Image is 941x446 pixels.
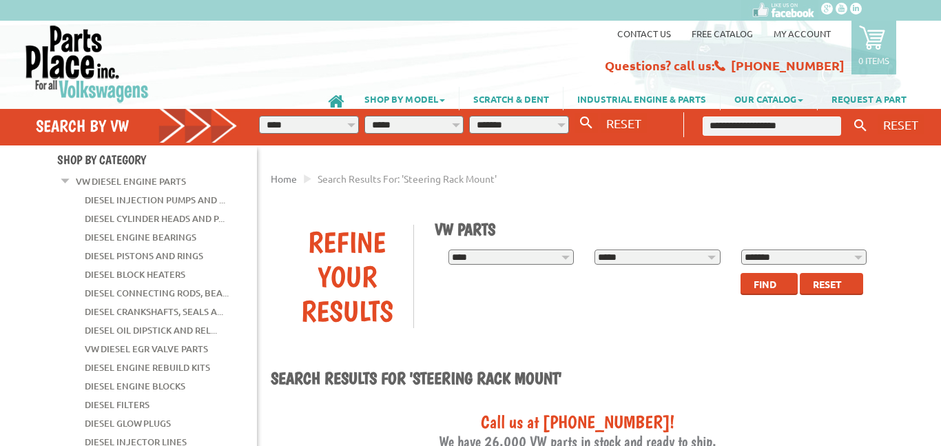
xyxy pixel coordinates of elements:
button: Find [741,273,798,295]
button: RESET [601,113,647,133]
a: Diesel Engine Rebuild Kits [85,358,210,376]
span: Reset [813,278,842,290]
a: Diesel Connecting Rods, Bea... [85,284,229,302]
h1: VW Parts [435,219,874,239]
a: INDUSTRIAL ENGINE & PARTS [563,87,720,110]
span: Find [754,278,776,290]
a: Diesel Engine Bearings [85,228,196,246]
a: Free Catalog [692,28,753,39]
a: VW Diesel EGR Valve Parts [85,340,208,358]
button: RESET [878,114,924,134]
a: Diesel Glow Plugs [85,414,171,432]
a: My Account [774,28,831,39]
a: Diesel Injection Pumps and ... [85,191,225,209]
a: Diesel Cylinder Heads and P... [85,210,225,227]
span: Call us at [PHONE_NUMBER]! [481,411,674,432]
a: Diesel Filters [85,396,149,414]
a: Home [271,172,297,185]
span: RESET [883,117,918,132]
button: Keyword Search [850,114,871,137]
p: 0 items [858,54,889,66]
a: OUR CATALOG [721,87,817,110]
a: SCRATCH & DENT [459,87,563,110]
button: Reset [800,273,863,295]
a: REQUEST A PART [818,87,920,110]
a: VW Diesel Engine Parts [76,172,186,190]
a: Diesel Engine Blocks [85,377,185,395]
a: 0 items [851,21,896,74]
a: Contact us [617,28,671,39]
img: Parts Place Inc! [24,24,150,103]
span: RESET [606,116,641,130]
a: Diesel Block Heaters [85,265,185,283]
button: Search By VW... [575,113,598,133]
a: Diesel Pistons and Rings [85,247,203,265]
h4: Search by VW [36,116,238,136]
a: Diesel Oil Dipstick and Rel... [85,321,217,339]
h1: Search results for 'steering rack mount' [271,368,884,390]
div: Refine Your Results [281,225,413,328]
a: SHOP BY MODEL [351,87,459,110]
h4: Shop By Category [57,152,257,167]
a: Diesel Crankshafts, Seals a... [85,303,223,321]
span: Search results for: 'steering rack mount' [318,172,497,185]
